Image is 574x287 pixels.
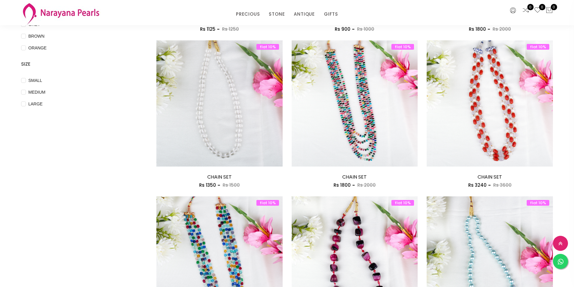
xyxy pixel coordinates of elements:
span: Rs 1350 [199,182,216,188]
span: LARGE [26,101,45,107]
span: flat 10% [391,44,414,50]
span: flat 10% [527,44,549,50]
span: Rs 2000 [493,26,511,32]
a: PRECIOUS [236,10,260,19]
span: Rs 1800 [469,26,486,32]
span: flat 10% [527,200,549,206]
span: Rs 1000 [357,26,374,32]
a: 0 [534,7,541,14]
span: Rs 1250 [222,26,239,32]
a: CHAIN SET [478,173,502,180]
span: flat 10% [256,44,279,50]
span: Rs 900 [335,26,350,32]
span: SMALL [26,77,45,84]
a: ANTIQUE [294,10,315,19]
span: Rs 3600 [493,182,512,188]
span: ORANGE [26,45,49,51]
span: MEDIUM [26,89,48,95]
span: 0 [527,4,534,10]
a: STONE [269,10,285,19]
span: 0 [539,4,545,10]
span: Rs 1125 [200,26,215,32]
a: CHAIN SET [342,173,367,180]
span: Rs 1800 [334,182,351,188]
a: GIFTS [324,10,338,19]
span: BROWN [26,33,47,39]
span: 0 [551,4,557,10]
span: Rs 1500 [223,182,240,188]
a: CHAIN SET [207,173,232,180]
a: 0 [522,7,529,14]
span: flat 10% [256,200,279,206]
span: flat 10% [391,200,414,206]
button: 0 [546,7,553,14]
span: Rs 3240 [468,182,487,188]
h4: SIZE [21,61,138,68]
span: Rs 2000 [357,182,376,188]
